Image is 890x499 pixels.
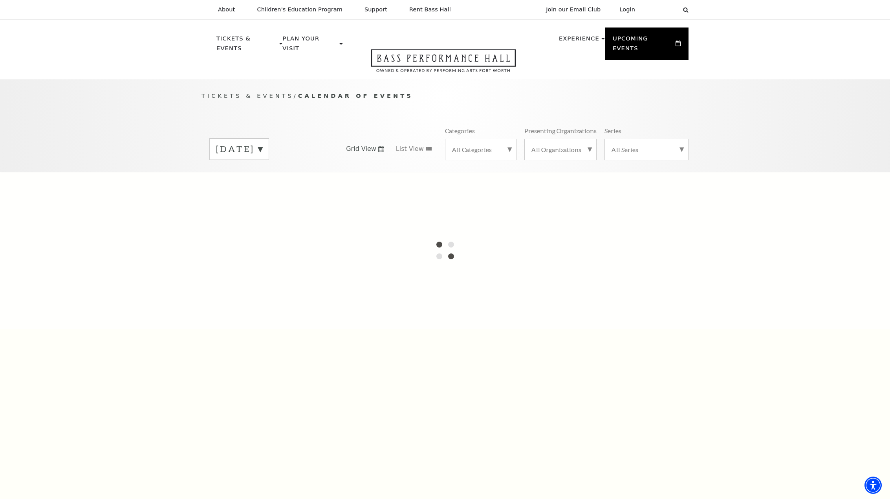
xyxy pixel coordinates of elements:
select: Select: [648,6,676,13]
p: Support [364,6,387,13]
p: Series [604,127,621,135]
p: Presenting Organizations [524,127,597,135]
p: Upcoming Events [613,34,674,58]
p: Categories [445,127,475,135]
span: Tickets & Events [201,92,294,99]
p: Children's Education Program [257,6,342,13]
label: All Categories [452,145,510,154]
span: Calendar of Events [298,92,413,99]
p: Plan Your Visit [282,34,337,58]
div: Accessibility Menu [864,477,882,494]
label: All Series [611,145,682,154]
label: [DATE] [216,143,262,155]
label: All Organizations [531,145,590,154]
span: Grid View [346,145,376,153]
p: / [201,91,689,101]
p: Experience [559,34,599,48]
p: Rent Bass Hall [409,6,451,13]
p: About [218,6,235,13]
p: Tickets & Events [216,34,277,58]
span: List View [396,145,424,153]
